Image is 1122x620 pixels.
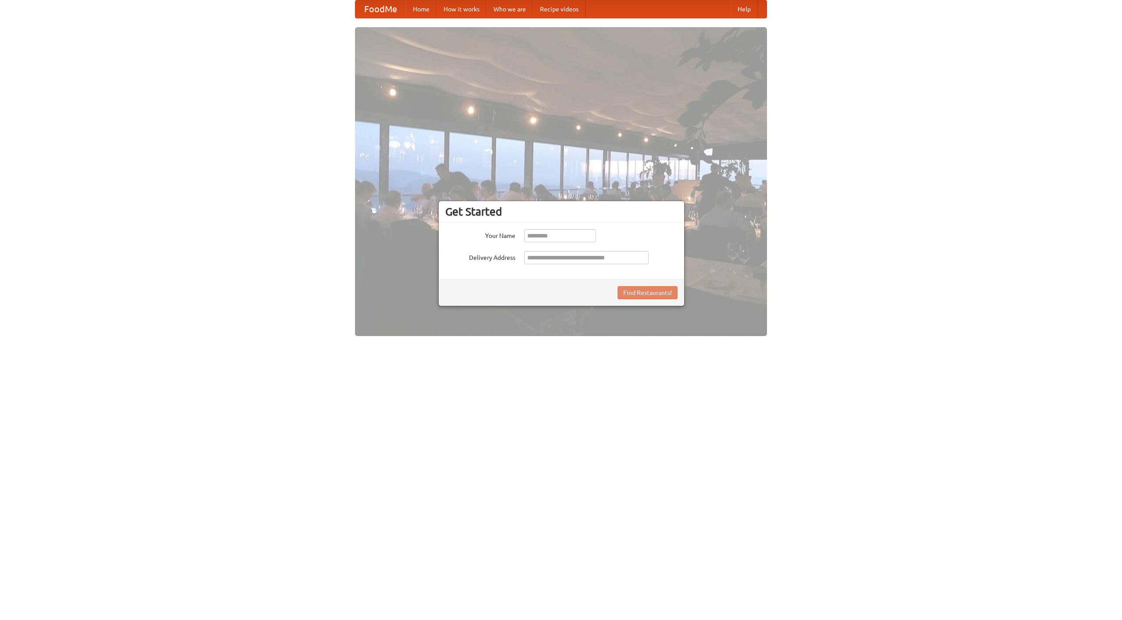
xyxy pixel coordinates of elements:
label: Your Name [445,229,515,240]
button: Find Restaurants! [618,286,678,299]
h3: Get Started [445,205,678,218]
a: Home [406,0,437,18]
a: Help [731,0,758,18]
a: Recipe videos [533,0,586,18]
a: FoodMe [355,0,406,18]
a: How it works [437,0,486,18]
label: Delivery Address [445,251,515,262]
a: Who we are [486,0,533,18]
